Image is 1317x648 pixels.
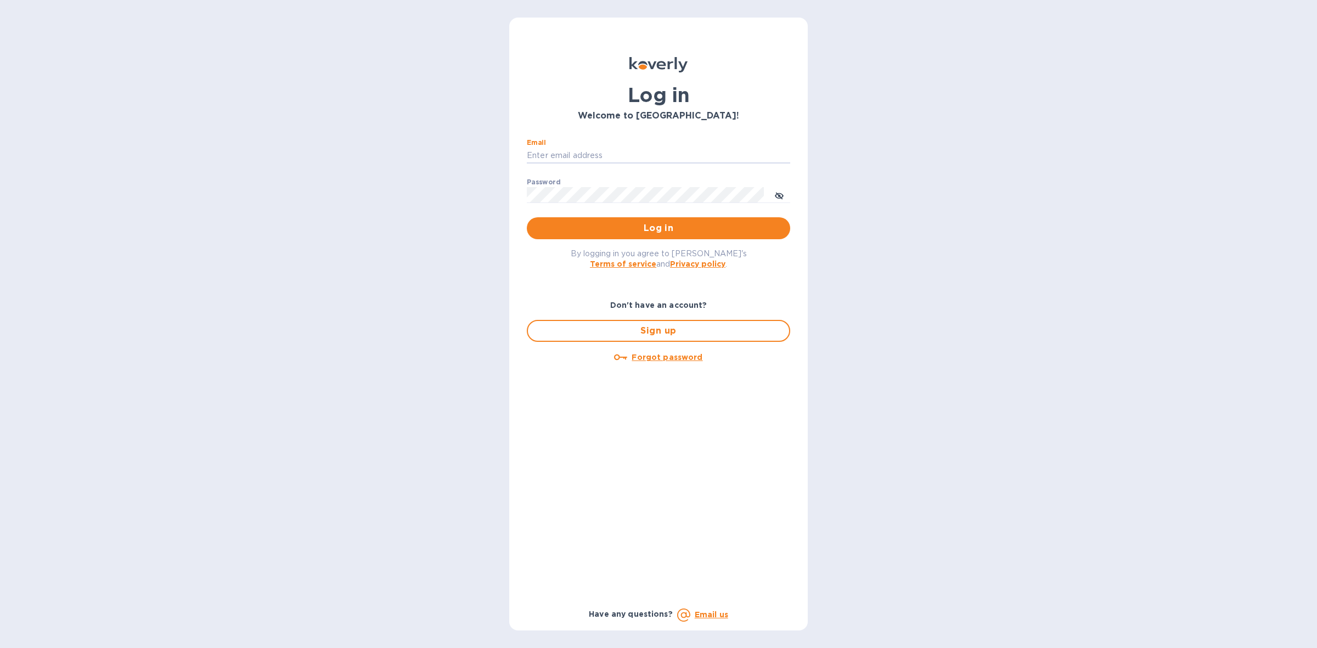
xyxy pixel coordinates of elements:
[695,610,728,619] a: Email us
[610,301,707,309] b: Don't have an account?
[768,184,790,206] button: toggle password visibility
[629,57,688,72] img: Koverly
[590,260,656,268] a: Terms of service
[527,320,790,342] button: Sign up
[670,260,725,268] a: Privacy policy
[527,139,546,146] label: Email
[632,353,702,362] u: Forgot password
[527,148,790,164] input: Enter email address
[527,217,790,239] button: Log in
[527,111,790,121] h3: Welcome to [GEOGRAPHIC_DATA]!
[537,324,780,337] span: Sign up
[589,610,673,618] b: Have any questions?
[571,249,747,268] span: By logging in you agree to [PERSON_NAME]'s and .
[527,179,560,185] label: Password
[527,83,790,106] h1: Log in
[536,222,781,235] span: Log in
